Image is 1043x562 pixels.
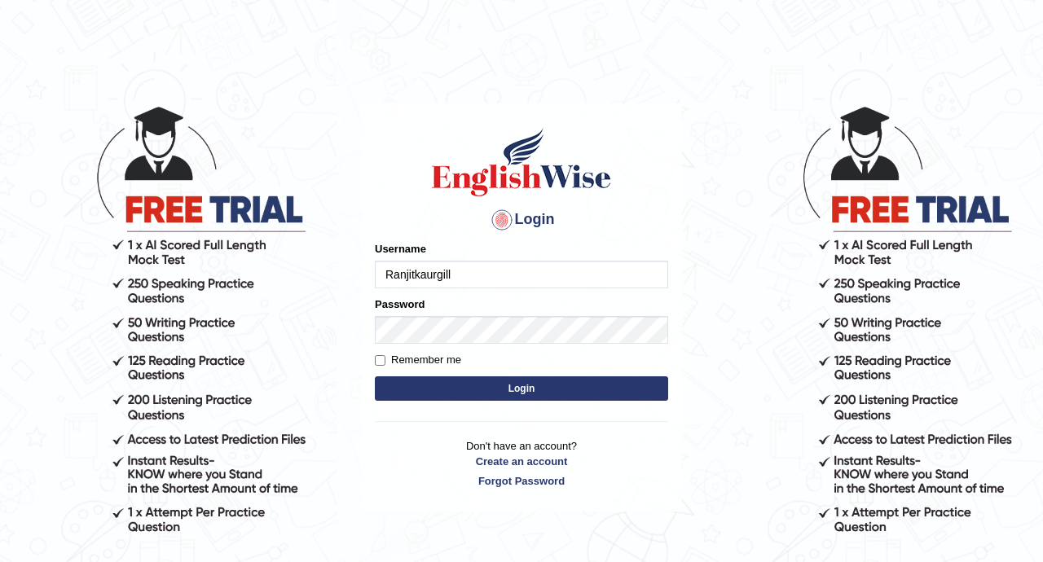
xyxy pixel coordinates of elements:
a: Create an account [375,454,668,469]
input: Remember me [375,355,385,366]
img: Logo of English Wise sign in for intelligent practice with AI [429,125,614,199]
label: Password [375,296,425,312]
h4: Login [375,207,668,233]
button: Login [375,376,668,401]
label: Remember me [375,352,461,368]
p: Don't have an account? [375,438,668,489]
a: Forgot Password [375,473,668,489]
label: Username [375,241,426,257]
